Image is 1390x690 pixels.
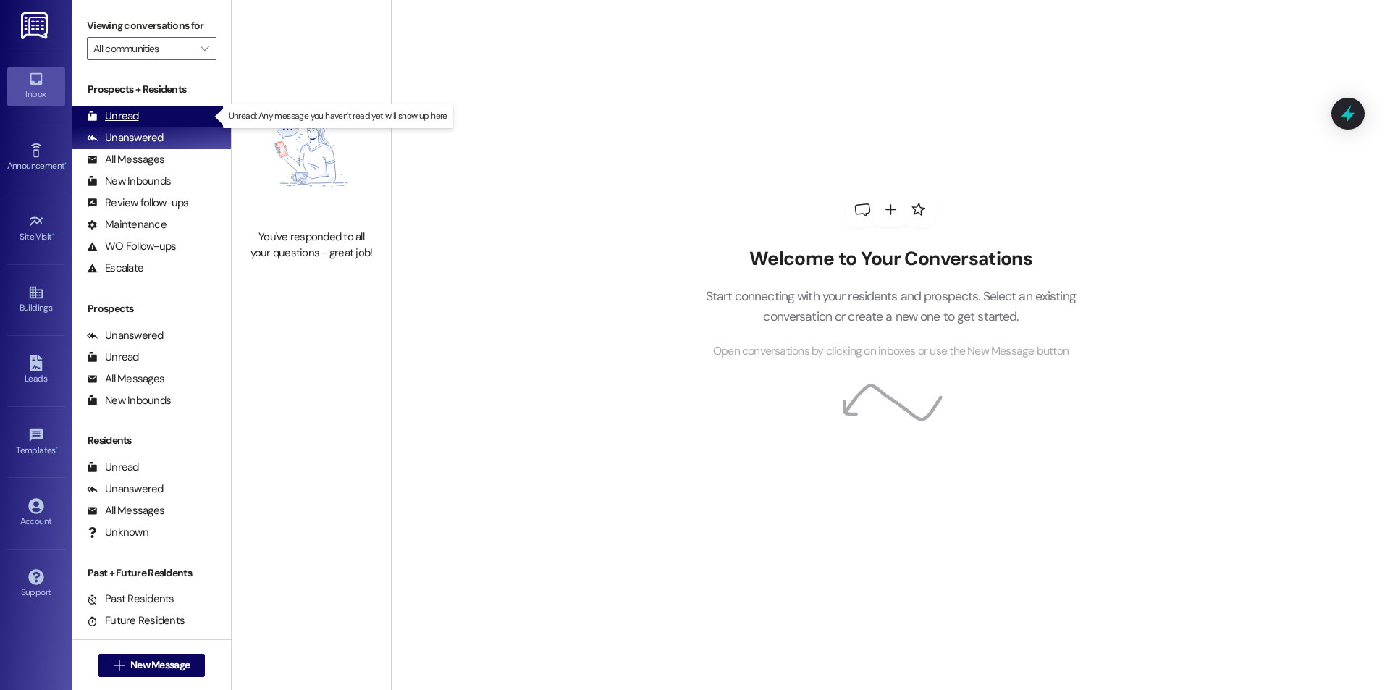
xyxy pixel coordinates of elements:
h2: Welcome to Your Conversations [683,248,1098,271]
div: Maintenance [87,217,167,232]
a: Inbox [7,67,65,106]
i:  [114,660,125,671]
div: Unanswered [87,328,164,343]
div: Unread [87,350,139,365]
div: New Inbounds [87,393,171,408]
p: Unread: Any message you haven't read yet will show up here [229,110,447,122]
span: • [56,443,58,453]
span: Open conversations by clicking on inboxes or use the New Message button [713,342,1069,361]
img: empty-state [248,85,375,223]
div: You've responded to all your questions - great job! [248,230,375,261]
a: Support [7,565,65,604]
i:  [201,43,208,54]
div: All Messages [87,371,164,387]
img: ResiDesk Logo [21,12,51,39]
div: Future Residents [87,613,185,628]
div: Past Residents [87,592,174,607]
div: Unread [87,460,139,475]
div: Review follow-ups [87,195,188,211]
div: Unanswered [87,130,164,146]
div: Unanswered [87,481,164,497]
a: Leads [7,351,65,390]
button: New Message [98,654,206,677]
a: Site Visit • [7,209,65,248]
a: Account [7,494,65,533]
div: WO Follow-ups [87,239,176,254]
div: All Messages [87,152,164,167]
span: New Message [130,657,190,673]
label: Viewing conversations for [87,14,216,37]
input: All communities [93,37,193,60]
div: New Inbounds [87,174,171,189]
div: Unknown [87,525,148,540]
p: Start connecting with your residents and prospects. Select an existing conversation or create a n... [683,286,1098,327]
a: Buildings [7,280,65,319]
div: Past + Future Residents [72,565,231,581]
div: Residents [72,433,231,448]
a: Templates • [7,423,65,462]
span: • [52,230,54,240]
div: Prospects + Residents [72,82,231,97]
div: All Messages [87,503,164,518]
span: • [64,159,67,169]
div: Prospects [72,301,231,316]
div: Unread [87,109,139,124]
div: Escalate [87,261,143,276]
